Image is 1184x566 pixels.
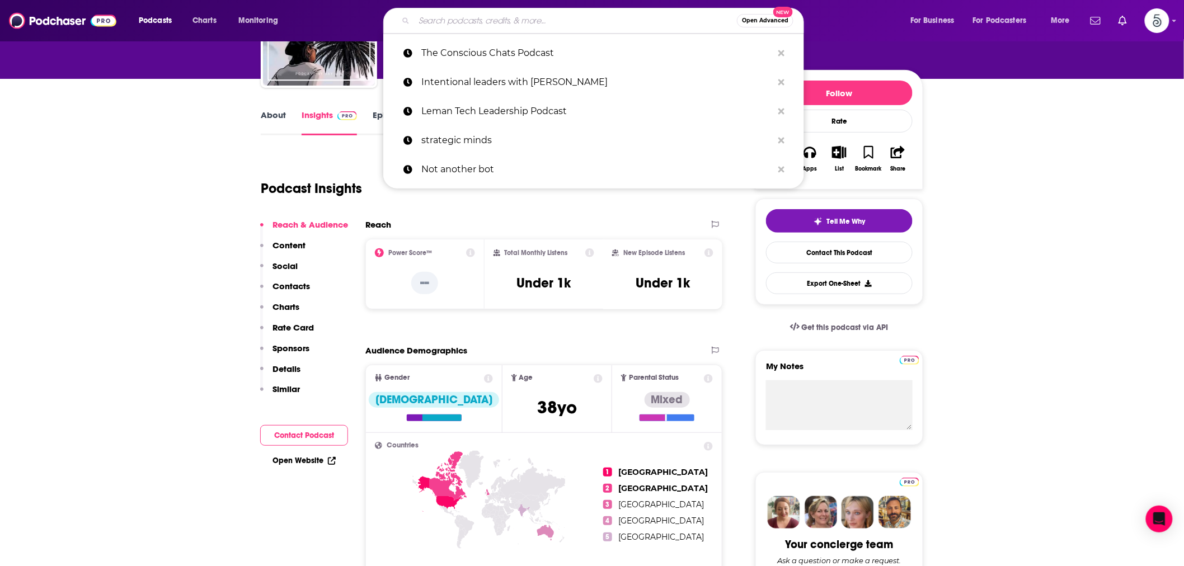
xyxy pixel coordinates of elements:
button: open menu [231,12,293,30]
h2: Power Score™ [388,249,432,257]
button: Show profile menu [1145,8,1169,33]
span: [GEOGRAPHIC_DATA] [619,532,704,542]
input: Search podcasts, credits, & more... [414,12,737,30]
button: Details [260,364,300,384]
span: Open Advanced [742,18,788,23]
span: For Business [910,13,955,29]
img: Jon Profile [878,496,911,529]
div: Your concierge team [786,537,894,551]
img: Podchaser Pro [337,111,357,120]
div: Apps [803,166,817,172]
a: Show notifications dropdown [1114,11,1131,30]
h1: Podcast Insights [261,180,362,197]
button: Rate Card [260,322,314,343]
span: Podcasts [139,13,172,29]
a: The Conscious Chats Podcast [383,39,804,68]
p: Social [272,261,298,271]
img: Sydney Profile [768,496,800,529]
span: [GEOGRAPHIC_DATA] [619,467,708,477]
a: Intentional leaders with [PERSON_NAME] [383,68,804,97]
img: User Profile [1145,8,1169,33]
img: Jules Profile [842,496,874,529]
button: Similar [260,384,300,404]
a: Pro website [900,354,919,365]
button: Open AdvancedNew [737,14,793,27]
a: Leman Tech Leadership Podcast [383,97,804,126]
p: Charts [272,301,299,312]
h3: Under 1k [516,275,571,291]
button: Apps [795,139,824,179]
img: Podchaser Pro [900,356,919,365]
a: Charts [185,12,223,30]
a: Show notifications dropdown [1086,11,1105,30]
button: Content [260,240,306,261]
button: Export One-Sheet [766,272,913,294]
a: InsightsPodchaser Pro [302,110,357,135]
button: Charts [260,301,299,322]
span: 2 [603,484,612,493]
div: Ask a question or make a request. [777,556,901,565]
button: open menu [966,12,1043,30]
button: tell me why sparkleTell Me Why [766,209,913,233]
span: [GEOGRAPHIC_DATA] [619,499,704,510]
img: Podchaser - Follow, Share and Rate Podcasts [9,10,116,31]
span: 38 yo [537,397,577,418]
p: Reach & Audience [272,219,348,230]
span: 1 [603,468,612,477]
a: Pro website [900,476,919,487]
p: Content [272,240,306,251]
label: My Notes [766,361,913,380]
p: Not another bot [421,155,773,184]
p: -- [411,272,438,294]
button: Follow [766,81,913,105]
span: Charts [192,13,217,29]
a: Episodes73 [373,110,425,135]
div: Share [890,166,905,172]
div: Rate [766,110,913,133]
p: Sponsors [272,343,309,353]
button: Social [260,261,298,281]
span: 3 [603,500,612,509]
div: Mixed [645,392,690,408]
div: Open Intercom Messenger [1146,506,1173,532]
p: Contacts [272,281,310,291]
span: Tell Me Why [827,217,866,226]
span: For Podcasters [973,13,1027,29]
p: Leman Tech Leadership Podcast [421,97,773,126]
a: About [261,110,286,135]
button: Reach & Audience [260,219,348,240]
h2: New Episode Listens [623,249,685,257]
button: open menu [903,12,969,30]
button: Contacts [260,281,310,301]
h2: Audience Demographics [365,345,467,356]
a: Contact This Podcast [766,242,913,263]
span: Age [519,374,533,381]
p: Rate Card [272,322,314,333]
button: Sponsors [260,343,309,364]
span: 4 [603,516,612,525]
button: open menu [1043,12,1084,30]
img: Podchaser Pro [900,478,919,487]
a: Not another bot [383,155,804,184]
div: List [835,166,844,172]
button: Contact Podcast [260,425,348,446]
span: Countries [387,442,419,449]
span: Parental Status [629,374,679,381]
h3: Under 1k [636,275,690,291]
h2: Total Monthly Listens [505,249,568,257]
a: Open Website [272,456,336,465]
span: Logged in as Spiral5-G2 [1145,8,1169,33]
div: Search podcasts, credits, & more... [394,8,815,34]
span: [GEOGRAPHIC_DATA] [619,483,708,493]
a: strategic minds [383,126,804,155]
span: 5 [603,532,612,541]
button: List [825,139,854,179]
p: The Conscious Chats Podcast [421,39,773,68]
a: Get this podcast via API [781,314,898,341]
p: Similar [272,384,300,394]
p: strategic minds [421,126,773,155]
h2: Reach [365,219,391,230]
img: tell me why sparkle [814,217,823,226]
span: Gender [384,374,410,381]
